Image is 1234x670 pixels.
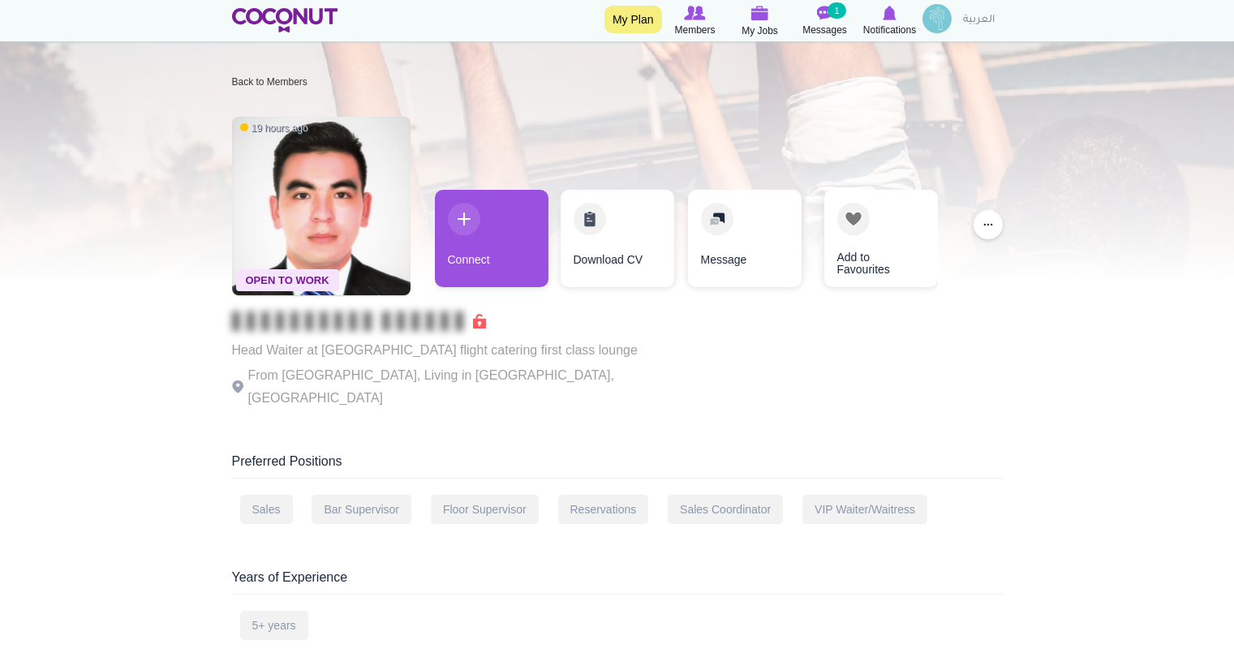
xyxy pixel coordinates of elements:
div: VIP Waiter/Waitress [802,495,927,524]
div: Sales Coordinator [668,495,783,524]
small: 1 [828,2,845,19]
a: Browse Members Members [663,4,728,38]
img: Messages [817,6,833,20]
div: Preferred Positions [232,453,1003,479]
div: Bar Supervisor [312,495,411,524]
img: Browse Members [684,6,705,20]
img: Notifications [883,6,896,20]
img: My Jobs [751,6,769,20]
span: Connect to Unlock the Profile [232,313,486,329]
span: Messages [802,22,847,38]
a: Messages Messages 1 [793,4,858,38]
span: 19 hours ago [240,122,308,135]
div: 1 / 4 [435,190,548,295]
div: 2 / 4 [561,190,674,295]
img: Home [232,8,338,32]
a: العربية [955,4,1003,37]
a: Download CV [561,190,674,287]
span: Members [674,22,715,38]
div: Reservations [558,495,649,524]
p: From [GEOGRAPHIC_DATA], Living in [GEOGRAPHIC_DATA], [GEOGRAPHIC_DATA] [232,364,678,410]
div: Floor Supervisor [431,495,539,524]
a: My Jobs My Jobs [728,4,793,39]
span: Notifications [863,22,916,38]
span: Open To Work [236,269,339,291]
a: Back to Members [232,76,307,88]
a: Add to Favourites [824,190,938,287]
a: My Plan [604,6,662,33]
a: Connect [435,190,548,287]
div: Years of Experience [232,569,1003,595]
div: 5+ years [240,611,308,640]
div: 4 / 4 [812,190,926,295]
a: Notifications Notifications [858,4,922,38]
div: Sales [240,495,293,524]
div: 3 / 4 [686,190,800,295]
span: My Jobs [742,23,778,39]
a: Message [688,190,802,287]
p: Head Waiter at [GEOGRAPHIC_DATA] flight catering first class lounge [232,339,678,362]
button: ... [974,210,1003,239]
